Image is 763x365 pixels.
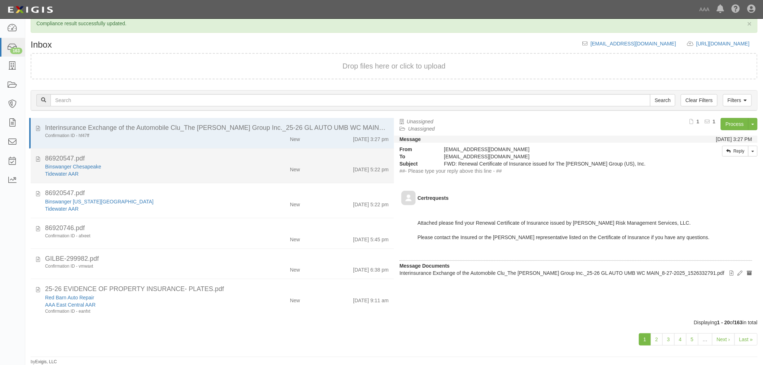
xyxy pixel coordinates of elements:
[45,301,241,308] div: AAA East Central AAR
[290,133,300,143] div: New
[713,119,716,124] b: 1
[407,119,433,124] a: Unassigned
[650,333,663,346] a: 2
[418,212,710,248] div: Attached please find your Renewal Certificate of Insurance issued by [PERSON_NAME] Risk Managemen...
[290,294,300,304] div: New
[747,19,752,28] span: ×
[401,191,416,205] img: default-avatar-80.png
[353,133,389,143] div: [DATE] 3:27 pm
[45,224,389,233] div: 86920746.pdf
[716,136,752,143] div: [DATE] 3:27 PM
[45,171,79,177] a: Tidewater AAR
[681,94,717,106] a: Clear Filters
[697,119,700,124] b: 1
[721,118,749,130] a: Process
[353,294,389,304] div: [DATE] 9:11 am
[439,160,662,167] div: FWD: Renewal Certificate of Insurance issued for The Boyd Group (US), Inc.
[394,160,439,167] strong: Subject
[45,154,389,163] div: 86920547.pdf
[732,5,740,14] i: Help Center - Complianz
[45,123,389,133] div: Interinsurance Exchange of the Automobile Clu_The Boyd Group Inc._25-26 GL AUTO UMB WC MAIN_8-27-...
[45,302,96,308] a: AAA East Central AAR
[45,254,389,264] div: GILBE-299982.pdf
[45,295,94,300] a: Red Barn Auto Repair
[45,198,241,205] div: Binswanger Virginia Beach
[45,206,79,212] a: Tidewater AAR
[45,164,101,170] a: Binswanger Chesapeake
[729,271,733,276] i: View
[723,94,752,106] a: Filters
[662,333,675,346] a: 3
[439,146,662,153] div: [EMAIL_ADDRESS][DOMAIN_NAME]
[290,163,300,173] div: New
[650,94,675,106] input: Search
[418,195,449,201] b: Certrequests
[696,2,713,17] a: AAA
[45,133,241,139] div: Confirmation ID - hf47ff
[45,189,389,198] div: 86920547.pdf
[343,61,446,71] button: Drop files here or click to upload
[439,153,662,160] div: inbox@ace.complianz.com
[400,168,502,174] span: ##- Please type your reply above this line - ##
[353,198,389,208] div: [DATE] 5:22 pm
[5,3,55,16] img: logo-5460c22ac91f19d4615b14bd174203de0afe785f0fc80cf4dbbc73dc1793850b.png
[400,269,752,277] p: Interinsurance Exchange of the Automobile Clu_The [PERSON_NAME] Group Inc._25-26 GL AUTO UMB WC M...
[31,359,57,365] small: by
[353,263,389,273] div: [DATE] 6:38 pm
[50,94,650,106] input: Search
[712,333,735,346] a: Next ›
[747,271,752,276] i: Archive document
[747,20,752,27] button: Close
[45,199,154,205] a: Binswanger [US_STATE][GEOGRAPHIC_DATA]
[738,271,743,276] i: Edit document
[591,41,676,47] a: [EMAIL_ADDRESS][DOMAIN_NAME]
[290,263,300,273] div: New
[686,333,698,346] a: 5
[10,48,22,54] div: 163
[45,163,241,170] div: Binswanger Chesapeake
[400,136,421,142] strong: Message
[698,333,713,346] a: …
[45,170,241,177] div: Tidewater AAR
[394,146,439,153] strong: From
[394,153,439,160] strong: To
[639,333,651,346] a: 1
[674,333,687,346] a: 4
[45,205,241,212] div: Tidewater AAR
[696,41,758,47] a: [URL][DOMAIN_NAME]
[45,285,389,294] div: 25-26 EVIDENCE OF PROPERTY INSURANCE- PLATES.pdf
[290,233,300,243] div: New
[290,198,300,208] div: New
[36,20,752,27] p: Compliance result successfully updated.
[408,126,435,132] a: Unassigned
[45,233,241,239] div: Confirmation ID - afxeet
[722,146,749,157] a: Reply
[25,319,763,326] div: Displaying of in total
[45,294,241,301] div: Red Barn Auto Repair
[353,163,389,173] div: [DATE] 5:22 pm
[45,308,241,315] div: Confirmation ID - eanfxt
[31,40,52,49] h1: Inbox
[353,233,389,243] div: [DATE] 5:45 pm
[45,263,241,269] div: Confirmation ID - vmwaxt
[717,320,730,325] b: 1 - 20
[35,359,57,364] a: Exigis, LLC
[734,320,742,325] b: 163
[735,333,758,346] a: Last »
[400,263,450,269] strong: Message Documents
